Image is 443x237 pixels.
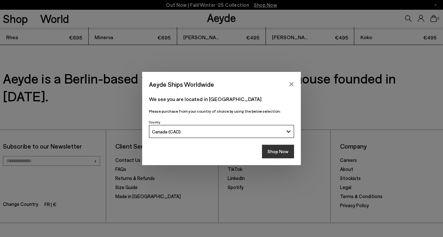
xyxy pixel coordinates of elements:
[152,129,181,134] span: Canada (CAD)
[149,108,294,114] p: Please purchase from your country of choice by using the below selection:
[262,145,294,158] button: Shop Now
[149,120,160,124] span: Country
[287,79,296,89] button: Close
[149,79,214,90] span: Aeyde Ships Worldwide
[149,95,294,103] p: We see you are located in [GEOGRAPHIC_DATA]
